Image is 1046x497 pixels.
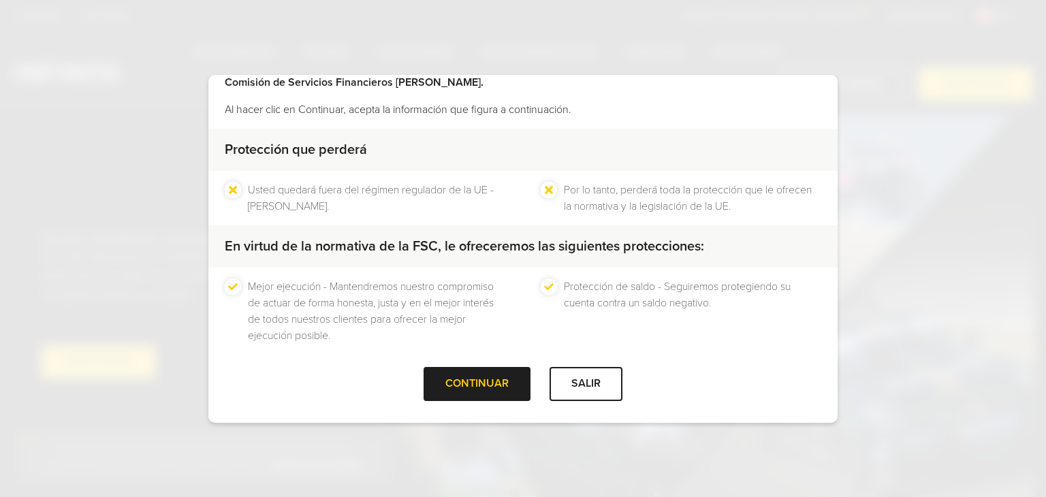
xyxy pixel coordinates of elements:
strong: En virtud de la normativa de la FSC, le ofreceremos las siguientes protecciones: [225,238,704,255]
strong: Protección que perderá [225,142,367,158]
li: Por lo tanto, perderá toda la protección que le ofrecen la normativa y la legislación de la UE. [564,182,821,214]
li: Mejor ejecución - Mantendremos nuestro compromiso de actuar de forma honesta, justa y en el mejor... [248,278,505,344]
p: Al hacer clic en Continuar, acepta la información que figura a continuación. [225,101,821,118]
div: SALIR [550,367,622,400]
li: Usted quedará fuera del régimen regulador de la UE - [PERSON_NAME]. [248,182,505,214]
div: CONTINUAR [424,367,530,400]
li: Protección de saldo - Seguiremos protegiendo su cuenta contra un saldo negativo. [564,278,821,344]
